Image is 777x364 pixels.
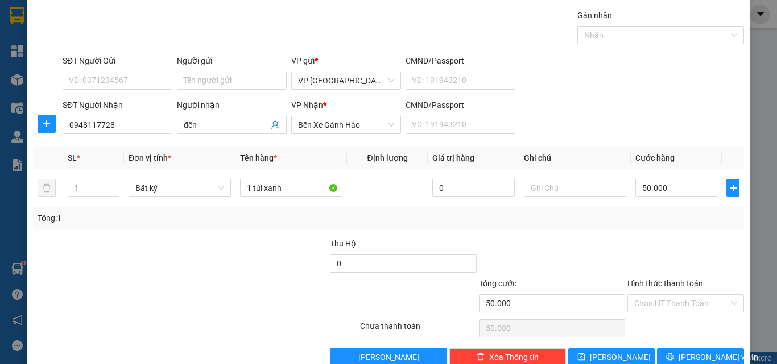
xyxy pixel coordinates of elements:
span: Thu Hộ [330,239,356,248]
div: Người nhận [177,99,287,111]
div: SĐT Người Nhận [63,99,172,111]
span: Cước hàng [635,153,675,162]
div: Tổng: 1 [38,212,301,224]
div: CMND/Passport [406,99,515,111]
div: VP gửi [291,55,401,67]
span: Giá trị hàng [432,153,474,162]
div: Chưa thanh toán [359,320,478,340]
button: plus [726,179,739,197]
span: SL [68,153,77,162]
span: plus [38,119,55,128]
span: [PERSON_NAME] và In [679,351,758,363]
span: VP Nhận [291,101,323,110]
span: user-add [271,120,280,129]
label: Hình thức thanh toán [627,279,703,288]
span: printer [666,353,674,362]
input: 0 [432,179,514,197]
span: [PERSON_NAME] [590,351,651,363]
button: delete [38,179,56,197]
span: VP Sài Gòn [298,72,394,89]
input: Ghi Chú [524,179,626,197]
th: Ghi chú [519,147,631,169]
span: [PERSON_NAME] [358,351,419,363]
span: Xóa Thông tin [489,351,539,363]
span: Bất kỳ [135,179,224,196]
input: VD: Bàn, Ghế [240,179,342,197]
div: CMND/Passport [406,55,515,67]
span: Đơn vị tính [129,153,171,162]
span: save [577,353,585,362]
div: SĐT Người Gửi [63,55,172,67]
label: Gán nhãn [577,11,612,20]
span: Định lượng [367,153,407,162]
span: delete [477,353,485,362]
span: Tổng cước [479,279,516,288]
span: plus [727,183,739,193]
span: Bến Xe Gành Hào [298,116,394,133]
button: plus [38,115,56,133]
div: Người gửi [177,55,287,67]
span: Tên hàng [240,153,277,162]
